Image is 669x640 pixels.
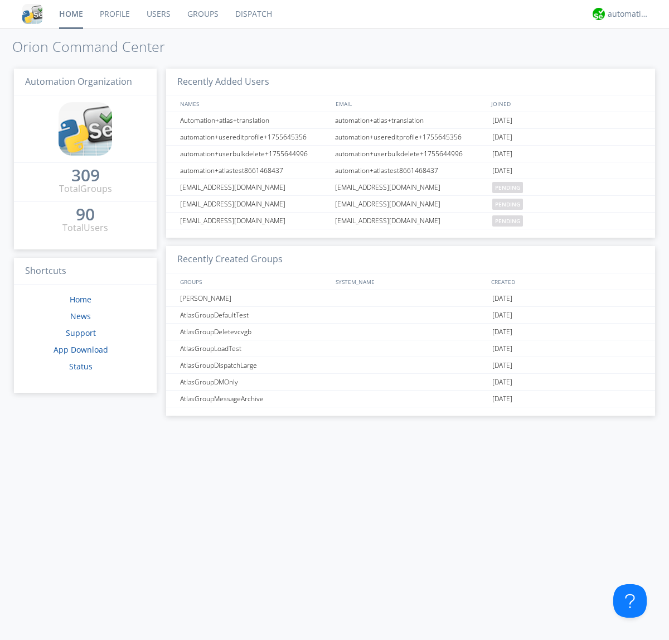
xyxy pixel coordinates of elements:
[613,584,647,618] iframe: Toggle Customer Support
[166,340,655,357] a: AtlasGroupLoadTest[DATE]
[66,328,96,338] a: Support
[332,213,489,229] div: [EMAIL_ADDRESS][DOMAIN_NAME]
[177,340,332,357] div: AtlasGroupLoadTest
[177,307,332,323] div: AtlasGroupDefaultTest
[166,357,655,374] a: AtlasGroupDispatchLarge[DATE]
[333,95,488,112] div: EMAIL
[166,374,655,391] a: AtlasGroupDMOnly[DATE]
[177,196,332,212] div: [EMAIL_ADDRESS][DOMAIN_NAME]
[166,69,655,96] h3: Recently Added Users
[332,196,489,212] div: [EMAIL_ADDRESS][DOMAIN_NAME]
[177,162,332,179] div: automation+atlastest8661468437
[332,162,489,179] div: automation+atlastest8661468437
[76,209,95,222] a: 90
[22,4,42,24] img: cddb5a64eb264b2086981ab96f4c1ba7
[177,391,332,407] div: AtlasGroupMessageArchive
[166,213,655,229] a: [EMAIL_ADDRESS][DOMAIN_NAME][EMAIL_ADDRESS][DOMAIN_NAME]pending
[488,273,644,290] div: CREATED
[492,391,512,407] span: [DATE]
[71,170,100,182] a: 309
[166,146,655,162] a: automation+userbulkdelete+1755644996automation+userbulkdelete+1755644996[DATE]
[71,170,100,181] div: 309
[492,340,512,357] span: [DATE]
[166,324,655,340] a: AtlasGroupDeletevcvgb[DATE]
[166,179,655,196] a: [EMAIL_ADDRESS][DOMAIN_NAME][EMAIL_ADDRESS][DOMAIN_NAME]pending
[69,361,93,372] a: Status
[177,213,332,229] div: [EMAIL_ADDRESS][DOMAIN_NAME]
[332,146,489,162] div: automation+userbulkdelete+1755644996
[177,357,332,373] div: AtlasGroupDispatchLarge
[333,273,488,290] div: SYSTEM_NAME
[177,146,332,162] div: automation+userbulkdelete+1755644996
[492,162,512,179] span: [DATE]
[70,311,91,321] a: News
[177,273,330,290] div: GROUPS
[166,196,655,213] a: [EMAIL_ADDRESS][DOMAIN_NAME][EMAIL_ADDRESS][DOMAIN_NAME]pending
[492,112,512,129] span: [DATE]
[492,146,512,162] span: [DATE]
[593,8,605,20] img: d2d01cd9b4174d08988066c6d424eccd
[177,129,332,145] div: automation+usereditprofile+1755645356
[492,129,512,146] span: [DATE]
[492,307,512,324] span: [DATE]
[166,246,655,273] h3: Recently Created Groups
[62,222,108,234] div: Total Users
[492,374,512,391] span: [DATE]
[59,182,112,195] div: Total Groups
[492,199,523,210] span: pending
[332,129,489,145] div: automation+usereditprofile+1755645356
[492,215,523,227] span: pending
[177,290,332,306] div: [PERSON_NAME]
[488,95,644,112] div: JOINED
[177,112,332,128] div: Automation+atlas+translation
[492,324,512,340] span: [DATE]
[14,258,157,285] h3: Shortcuts
[492,357,512,374] span: [DATE]
[332,179,489,195] div: [EMAIL_ADDRESS][DOMAIN_NAME]
[332,112,489,128] div: automation+atlas+translation
[166,129,655,146] a: automation+usereditprofile+1755645356automation+usereditprofile+1755645356[DATE]
[177,179,332,195] div: [EMAIL_ADDRESS][DOMAIN_NAME]
[166,307,655,324] a: AtlasGroupDefaultTest[DATE]
[59,102,112,156] img: cddb5a64eb264b2086981ab96f4c1ba7
[608,8,649,20] div: automation+atlas
[177,95,330,112] div: NAMES
[177,374,332,390] div: AtlasGroupDMOnly
[70,294,91,305] a: Home
[76,209,95,220] div: 90
[166,290,655,307] a: [PERSON_NAME][DATE]
[166,391,655,407] a: AtlasGroupMessageArchive[DATE]
[177,324,332,340] div: AtlasGroupDeletevcvgb
[54,344,108,355] a: App Download
[492,290,512,307] span: [DATE]
[25,75,132,88] span: Automation Organization
[492,182,523,193] span: pending
[166,162,655,179] a: automation+atlastest8661468437automation+atlastest8661468437[DATE]
[166,112,655,129] a: Automation+atlas+translationautomation+atlas+translation[DATE]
